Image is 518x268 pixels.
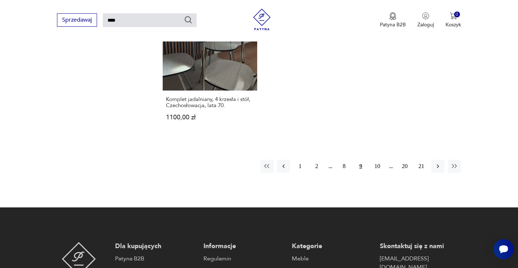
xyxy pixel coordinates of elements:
[166,114,254,120] p: 1100,00 zł
[454,12,460,18] div: 0
[166,96,254,109] h3: Komplet jadalniany, 4 krzesła i stół, Czechosłowacja, lata 70.
[450,12,457,19] img: Ikona koszyka
[380,21,406,28] p: Patyna B2B
[398,160,411,173] button: 20
[371,160,384,173] button: 10
[380,12,406,28] a: Ikona medaluPatyna B2B
[380,12,406,28] button: Patyna B2B
[415,160,428,173] button: 21
[292,242,373,251] p: Kategorie
[115,242,196,251] p: Dla kupujących
[57,18,97,23] a: Sprzedawaj
[389,12,396,20] img: Ikona medalu
[251,9,273,30] img: Patyna - sklep z meblami i dekoracjami vintage
[338,160,351,173] button: 8
[380,242,461,251] p: Skontaktuj się z nami
[203,242,285,251] p: Informacje
[115,254,196,263] a: Patyna B2B
[184,16,193,24] button: Szukaj
[445,21,461,28] p: Koszyk
[57,13,97,27] button: Sprzedawaj
[354,160,367,173] button: 9
[292,254,373,263] a: Meble
[203,254,285,263] a: Regulamin
[493,239,514,259] iframe: Smartsupp widget button
[417,21,434,28] p: Zaloguj
[310,160,323,173] button: 2
[294,160,307,173] button: 1
[417,12,434,28] button: Zaloguj
[445,12,461,28] button: 0Koszyk
[422,12,429,19] img: Ikonka użytkownika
